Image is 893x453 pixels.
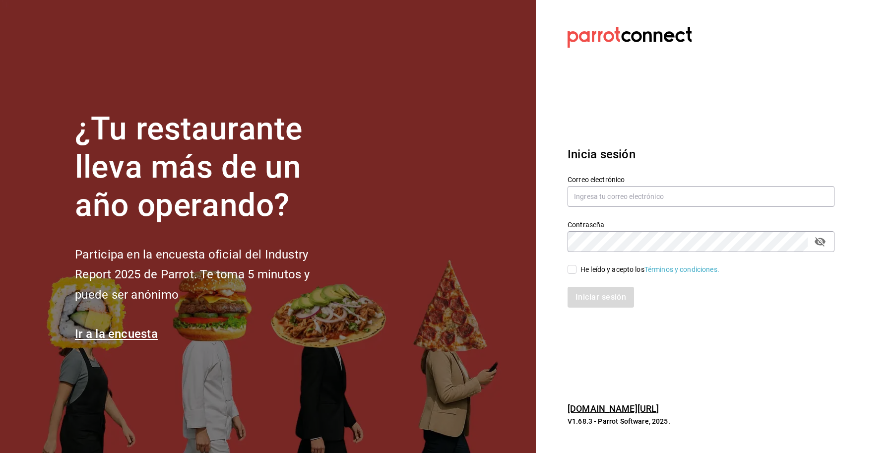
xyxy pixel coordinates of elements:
label: Correo electrónico [568,176,834,183]
label: Contraseña [568,221,834,228]
div: He leído y acepto los [580,264,719,275]
h3: Inicia sesión [568,145,834,163]
p: V1.68.3 - Parrot Software, 2025. [568,416,834,426]
h2: Participa en la encuesta oficial del Industry Report 2025 de Parrot. Te toma 5 minutos y puede se... [75,245,343,305]
a: Ir a la encuesta [75,327,158,341]
a: Términos y condiciones. [644,265,719,273]
h1: ¿Tu restaurante lleva más de un año operando? [75,110,343,224]
a: [DOMAIN_NAME][URL] [568,403,659,414]
input: Ingresa tu correo electrónico [568,186,834,207]
button: passwordField [812,233,829,250]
